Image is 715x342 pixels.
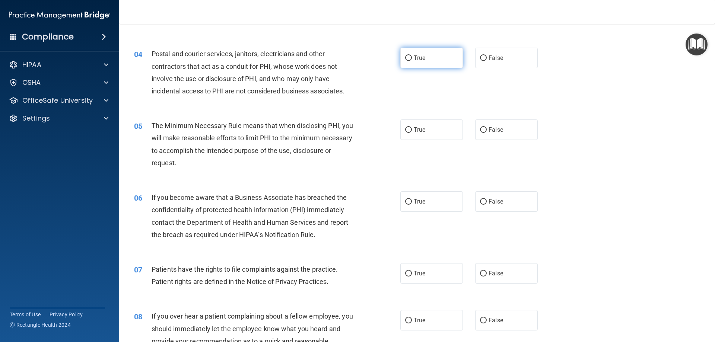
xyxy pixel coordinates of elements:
input: True [405,127,412,133]
p: OfficeSafe University [22,96,93,105]
input: False [480,55,487,61]
span: The Minimum Necessary Rule means that when disclosing PHI, you will make reasonable efforts to li... [152,122,353,167]
a: OSHA [9,78,108,87]
a: Settings [9,114,108,123]
span: True [414,317,425,324]
input: False [480,127,487,133]
span: False [489,126,503,133]
h4: Compliance [22,32,74,42]
span: True [414,270,425,277]
span: If you become aware that a Business Associate has breached the confidentiality of protected healt... [152,194,348,239]
input: False [480,199,487,205]
span: 07 [134,265,142,274]
img: PMB logo [9,8,110,23]
input: False [480,318,487,323]
a: Privacy Policy [50,311,83,318]
a: HIPAA [9,60,108,69]
span: 08 [134,312,142,321]
span: True [414,126,425,133]
p: OSHA [22,78,41,87]
input: False [480,271,487,277]
span: 05 [134,122,142,131]
span: True [414,198,425,205]
input: True [405,55,412,61]
span: 04 [134,50,142,59]
span: Ⓒ Rectangle Health 2024 [10,321,71,329]
input: True [405,271,412,277]
span: Postal and courier services, janitors, electricians and other contractors that act as a conduit f... [152,50,344,95]
button: Open Resource Center [686,33,708,55]
input: True [405,199,412,205]
span: False [489,270,503,277]
a: Terms of Use [10,311,41,318]
p: HIPAA [22,60,41,69]
span: True [414,54,425,61]
span: Patients have the rights to file complaints against the practice. Patient rights are defined in t... [152,265,338,285]
span: False [489,317,503,324]
span: 06 [134,194,142,202]
p: Settings [22,114,50,123]
span: False [489,54,503,61]
a: OfficeSafe University [9,96,108,105]
span: False [489,198,503,205]
input: True [405,318,412,323]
